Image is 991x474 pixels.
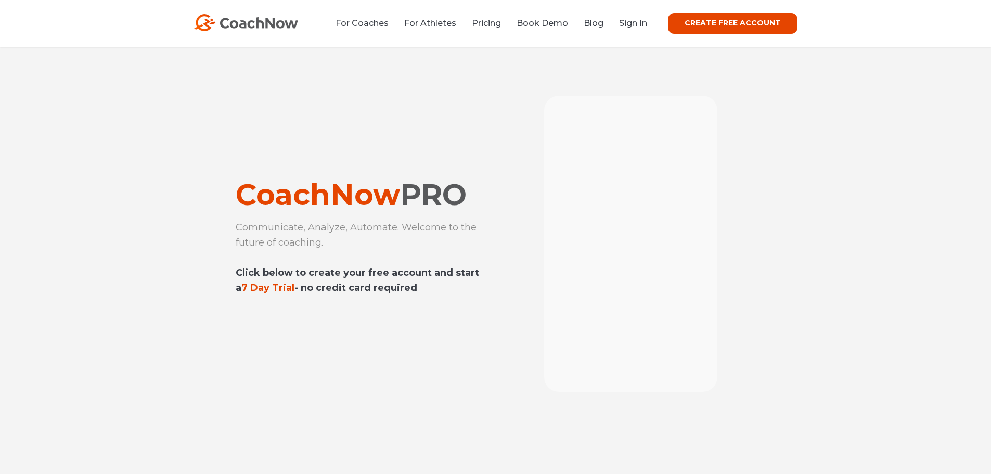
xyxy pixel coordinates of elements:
a: Pricing [472,18,501,28]
a: Sign In [619,18,647,28]
a: For Athletes [404,18,456,28]
p: Communicate, Analyze, Automate. Welcome to the future of coaching. [236,220,485,296]
span: PRO [400,177,467,212]
strong: Click below to create your free account and start a [236,267,479,293]
iframe: Embedded CTA [236,311,418,338]
span: - [294,282,298,293]
a: CREATE FREE ACCOUNT [668,13,797,34]
a: Book Demo [517,18,568,28]
span: 7 Day Trial [241,282,417,293]
img: CoachNow Logo [194,14,298,31]
span: CoachNow [236,177,467,212]
a: Blog [584,18,603,28]
a: For Coaches [336,18,389,28]
span: no credit card required [301,282,417,293]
